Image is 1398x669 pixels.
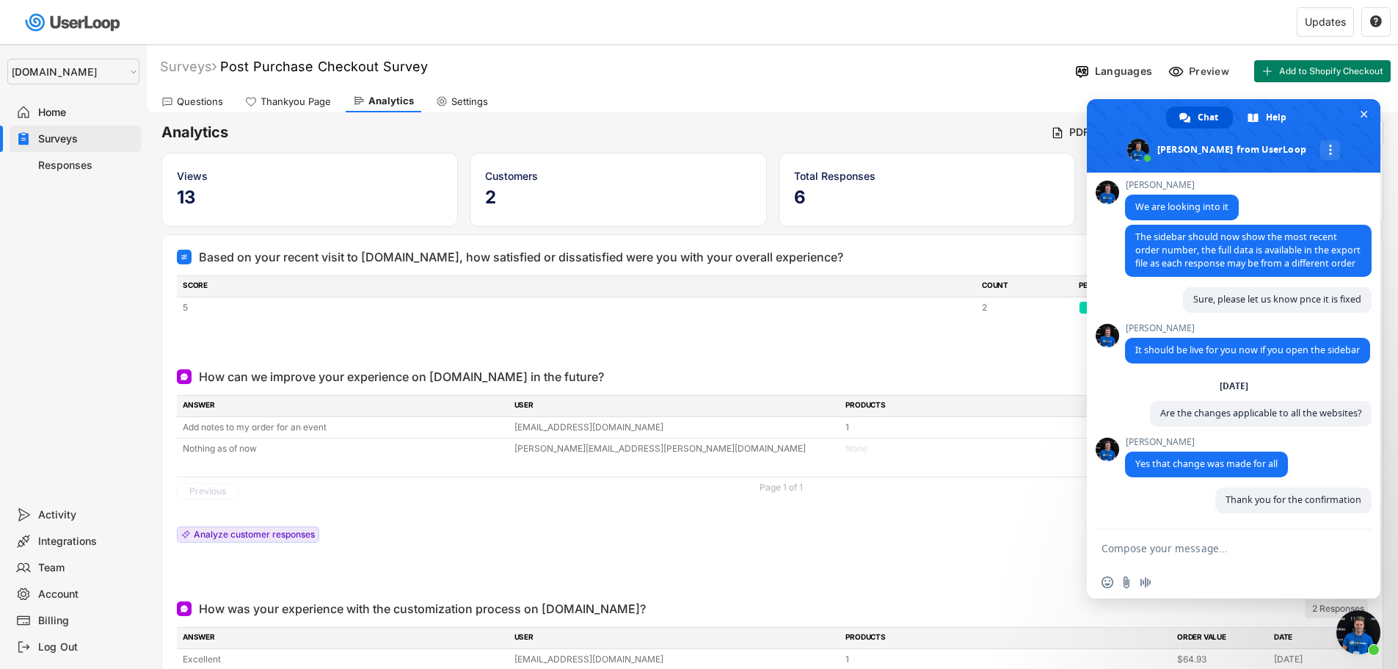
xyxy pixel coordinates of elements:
span: [PERSON_NAME] [1125,180,1239,190]
div: Add notes to my order for an event [183,421,506,434]
span: Yes that change was made for all [1135,458,1278,470]
div: PRODUCTS [845,632,1168,645]
div: USER [514,399,837,413]
button: Add to Shopify Checkout [1254,60,1391,82]
button:  [1369,15,1383,29]
a: Chat [1166,106,1233,129]
div: PRODUCTS [845,399,1168,413]
text:  [1370,15,1382,28]
span: Thank you for the confirmation [1226,493,1361,506]
div: ANSWER [183,632,506,645]
div: PDF Report [1069,126,1128,139]
span: Help [1266,106,1286,129]
div: Languages [1095,65,1152,78]
img: Language%20Icon.svg [1074,64,1090,79]
div: Based on your recent visit to [DOMAIN_NAME], how satisfied or dissatisfied were you with your ove... [199,248,843,266]
h5: 2 [485,187,751,209]
div: USER [514,632,837,645]
div: SCORE [183,280,973,293]
div: ANSWER [183,399,506,413]
span: Close chat [1356,106,1372,122]
font: Post Purchase Checkout Survey [220,59,428,74]
textarea: Compose your message... [1102,529,1336,566]
div: Nothing as of now [183,442,506,455]
div: Settings [451,95,488,108]
div: Page 1 of 1 [760,483,803,492]
div: Billing [38,614,135,628]
div: How can we improve your experience on [DOMAIN_NAME] in the future? [199,368,604,386]
span: Insert an emoji [1102,576,1113,588]
div: Activity [38,508,135,522]
div: How was your experience with the customization process on [DOMAIN_NAME]? [199,600,646,618]
span: Send a file [1121,576,1132,588]
div: COUNT [982,280,1070,293]
div: Surveys [160,58,216,75]
div: 5 [183,301,973,314]
div: [DATE] [1220,382,1248,391]
div: Analyze customer responses [194,530,315,539]
a: Close chat [1336,610,1380,654]
span: Audio message [1140,576,1151,588]
button: Previous [177,483,239,499]
div: Customers [485,168,751,184]
div: Surveys [38,132,135,146]
div: Updates [1305,17,1346,27]
div: 2 Responses [1312,603,1364,615]
img: Open Ended [180,604,189,613]
span: Add to Shopify Checkout [1279,67,1383,76]
div: ORDER VALUE [1177,632,1265,645]
div: [EMAIL_ADDRESS][DOMAIN_NAME] [514,421,837,434]
div: 2 [982,301,1070,314]
img: Number Score [180,253,189,261]
img: userloop-logo-01.svg [22,7,125,37]
div: Preview [1189,65,1233,78]
span: It should be live for you now if you open the sidebar [1135,344,1360,356]
span: Sure, please let us know pnce it is fixed [1193,293,1361,305]
img: Open Ended [180,372,189,381]
div: DATE [1274,632,1362,645]
div: Thankyou Page [261,95,331,108]
span: Are the changes applicable to all the websites? [1160,407,1361,419]
span: [PERSON_NAME] [1125,323,1370,333]
div: Account [38,587,135,601]
h5: 6 [794,187,1060,209]
div: Total Responses [794,168,1060,184]
div: Team [38,561,135,575]
div: None [845,442,1168,455]
h6: Analytics [161,123,1040,142]
span: We are looking into it [1135,200,1228,213]
span: [PERSON_NAME] [1125,437,1288,447]
span: The sidebar should now show the most recent order number, the full data is available in the expor... [1135,231,1361,270]
div: Excellent [183,653,506,666]
div: [EMAIL_ADDRESS][DOMAIN_NAME] [514,653,837,666]
a: Help [1234,106,1301,129]
div: Questions [177,95,223,108]
div: Home [38,106,135,120]
div: Views [177,168,443,184]
div: 1 [845,653,1168,666]
div: 1 [845,421,1168,434]
span: Chat [1198,106,1218,129]
div: [PERSON_NAME][EMAIL_ADDRESS][PERSON_NAME][DOMAIN_NAME] [514,442,837,455]
div: PERCENTAGE [1079,280,1152,293]
div: Responses [38,159,135,173]
div: Integrations [38,535,135,549]
div: 100% [1082,302,1150,315]
h5: 13 [177,187,443,209]
div: Analytics [368,95,414,107]
div: Log Out [38,640,135,654]
div: [DATE] [1274,653,1362,666]
div: $64.93 [1177,653,1265,666]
